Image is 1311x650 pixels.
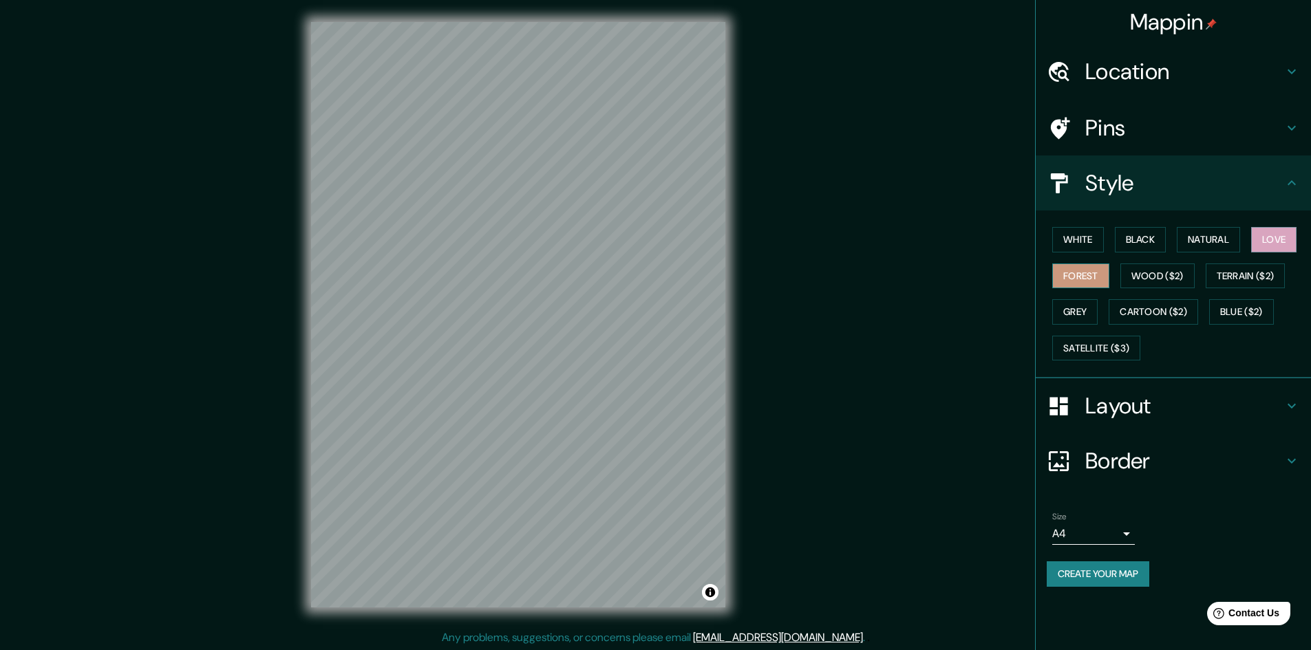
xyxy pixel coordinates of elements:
div: Location [1036,44,1311,99]
a: [EMAIL_ADDRESS][DOMAIN_NAME] [693,630,863,644]
canvas: Map [311,22,725,607]
button: Toggle attribution [702,584,718,600]
div: . [867,629,870,646]
button: Forest [1052,263,1109,289]
div: Style [1036,155,1311,210]
button: Grey [1052,299,1098,325]
iframe: Help widget launcher [1189,596,1296,635]
label: Size [1052,511,1067,523]
button: Cartoon ($2) [1109,299,1198,325]
button: Blue ($2) [1209,299,1274,325]
h4: Mappin [1130,8,1217,36]
h4: Border [1085,447,1283,475]
button: White [1052,227,1104,252]
button: Create your map [1047,561,1149,587]
h4: Style [1085,169,1283,197]
button: Natural [1177,227,1240,252]
h4: Layout [1085,392,1283,420]
div: . [865,629,867,646]
h4: Location [1085,58,1283,85]
h4: Pins [1085,114,1283,142]
button: Black [1115,227,1166,252]
button: Love [1251,227,1297,252]
img: pin-icon.png [1206,19,1217,30]
p: Any problems, suggestions, or concerns please email . [442,629,865,646]
div: Border [1036,433,1311,488]
button: Wood ($2) [1120,263,1195,289]
div: Layout [1036,378,1311,433]
div: A4 [1052,523,1135,545]
button: Terrain ($2) [1206,263,1286,289]
div: Pins [1036,100,1311,155]
button: Satellite ($3) [1052,336,1140,361]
